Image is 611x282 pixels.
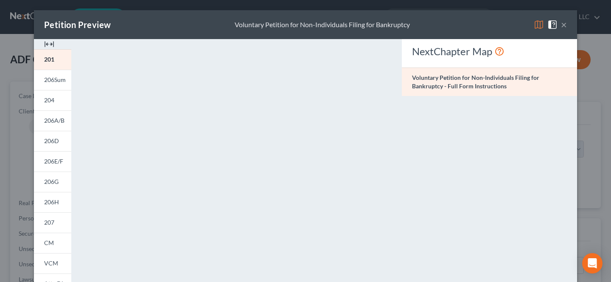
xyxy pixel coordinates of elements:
a: 206D [34,131,71,151]
strong: Voluntary Petition for Non-Individuals Filing for Bankruptcy - Full Form Instructions [412,74,539,90]
a: 201 [34,49,71,70]
a: 204 [34,90,71,110]
span: 207 [44,219,54,226]
span: CM [44,239,54,246]
div: NextChapter Map [412,45,567,58]
span: 206Sum [44,76,66,83]
span: 206H [44,198,59,206]
a: CM [34,233,71,253]
span: 206E/F [44,158,63,165]
a: 206A/B [34,110,71,131]
a: VCM [34,253,71,274]
span: 206A/B [44,117,64,124]
img: map-eea8200ae884c6f1103ae1953ef3d486a96c86aabb227e865a55264e3737af1f.svg [534,20,544,30]
span: 204 [44,96,54,104]
button: × [561,20,567,30]
div: Petition Preview [44,19,111,31]
a: 206H [34,192,71,212]
span: 206G [44,178,59,185]
span: 206D [44,137,59,144]
img: help-close-5ba153eb36485ed6c1ea00a893f15db1cb9b99d6cae46e1a8edb6c62d00a1a76.svg [547,20,558,30]
div: Open Intercom Messenger [582,253,603,274]
a: 206G [34,172,71,192]
a: 206E/F [34,151,71,172]
span: 201 [44,56,54,63]
img: expand-e0f6d898513216a626fdd78e52531dac95497ffd26381d4c15ee2fc46db09dca.svg [44,39,54,49]
div: Voluntary Petition for Non-Individuals Filing for Bankruptcy [235,20,410,30]
span: VCM [44,259,58,267]
a: 207 [34,212,71,233]
a: 206Sum [34,70,71,90]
